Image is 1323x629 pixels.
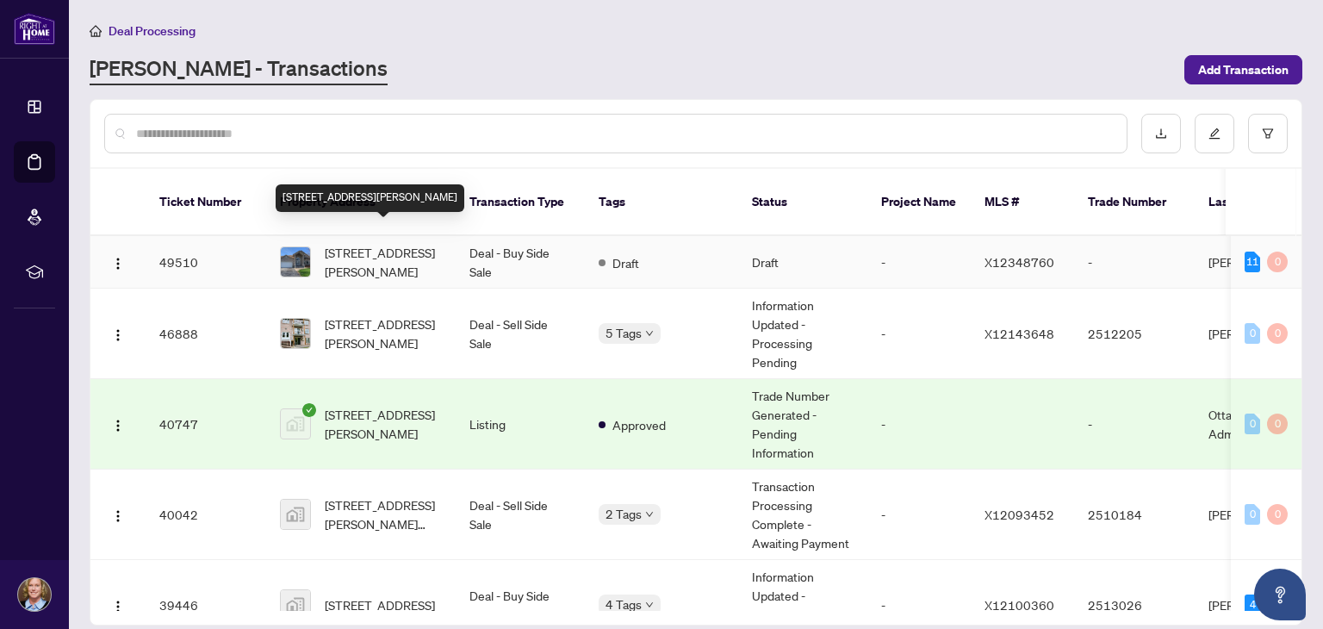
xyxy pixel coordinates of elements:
[146,169,266,236] th: Ticket Number
[325,405,442,443] span: [STREET_ADDRESS][PERSON_NAME]
[18,578,51,611] img: Profile Icon
[325,243,442,281] span: [STREET_ADDRESS][PERSON_NAME]
[104,501,132,528] button: Logo
[1184,55,1302,84] button: Add Transaction
[867,379,971,470] td: -
[606,323,642,343] span: 5 Tags
[325,314,442,352] span: [STREET_ADDRESS][PERSON_NAME]
[867,169,971,236] th: Project Name
[867,289,971,379] td: -
[1245,504,1260,525] div: 0
[612,415,666,434] span: Approved
[1245,252,1260,272] div: 11
[111,509,125,523] img: Logo
[1074,379,1195,470] td: -
[146,470,266,560] td: 40042
[984,507,1054,522] span: X12093452
[104,248,132,276] button: Logo
[1074,236,1195,289] td: -
[276,184,464,212] div: [STREET_ADDRESS][PERSON_NAME]
[612,253,639,272] span: Draft
[146,236,266,289] td: 49510
[971,169,1074,236] th: MLS #
[456,379,585,470] td: Listing
[281,247,310,277] img: thumbnail-img
[1245,414,1260,434] div: 0
[1074,169,1195,236] th: Trade Number
[1267,504,1288,525] div: 0
[1254,569,1306,620] button: Open asap
[90,54,388,85] a: [PERSON_NAME] - Transactions
[1208,128,1221,140] span: edit
[456,470,585,560] td: Deal - Sell Side Sale
[456,169,585,236] th: Transaction Type
[325,595,435,614] span: [STREET_ADDRESS]
[111,257,125,271] img: Logo
[111,419,125,433] img: Logo
[302,403,316,417] span: check-circle
[1267,323,1288,344] div: 0
[109,23,196,39] span: Deal Processing
[14,13,55,45] img: logo
[111,328,125,342] img: Logo
[1262,128,1274,140] span: filter
[1245,595,1260,615] div: 4
[645,510,654,519] span: down
[984,597,1054,613] span: X12100360
[867,236,971,289] td: -
[1074,470,1195,560] td: 2510184
[1155,128,1167,140] span: download
[1141,114,1181,153] button: download
[1245,323,1260,344] div: 0
[585,169,738,236] th: Tags
[606,504,642,524] span: 2 Tags
[645,329,654,338] span: down
[456,236,585,289] td: Deal - Buy Side Sale
[281,500,310,529] img: thumbnail-img
[738,236,867,289] td: Draft
[146,289,266,379] td: 46888
[1267,414,1288,434] div: 0
[1198,56,1289,84] span: Add Transaction
[104,320,132,347] button: Logo
[281,319,310,348] img: thumbnail-img
[606,595,642,614] span: 4 Tags
[266,169,456,236] th: Property Address
[111,600,125,613] img: Logo
[867,470,971,560] td: -
[1267,252,1288,272] div: 0
[90,25,102,37] span: home
[456,289,585,379] td: Deal - Sell Side Sale
[281,409,310,439] img: thumbnail-img
[1248,114,1288,153] button: filter
[738,289,867,379] td: Information Updated - Processing Pending
[645,601,654,609] span: down
[738,470,867,560] td: Transaction Processing Complete - Awaiting Payment
[104,591,132,619] button: Logo
[1074,289,1195,379] td: 2512205
[984,254,1054,270] span: X12348760
[325,495,442,533] span: [STREET_ADDRESS][PERSON_NAME][PERSON_NAME]
[738,169,867,236] th: Status
[281,590,310,620] img: thumbnail-img
[146,379,266,470] td: 40747
[104,410,132,438] button: Logo
[984,326,1054,341] span: X12143648
[1195,114,1234,153] button: edit
[738,379,867,470] td: Trade Number Generated - Pending Information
